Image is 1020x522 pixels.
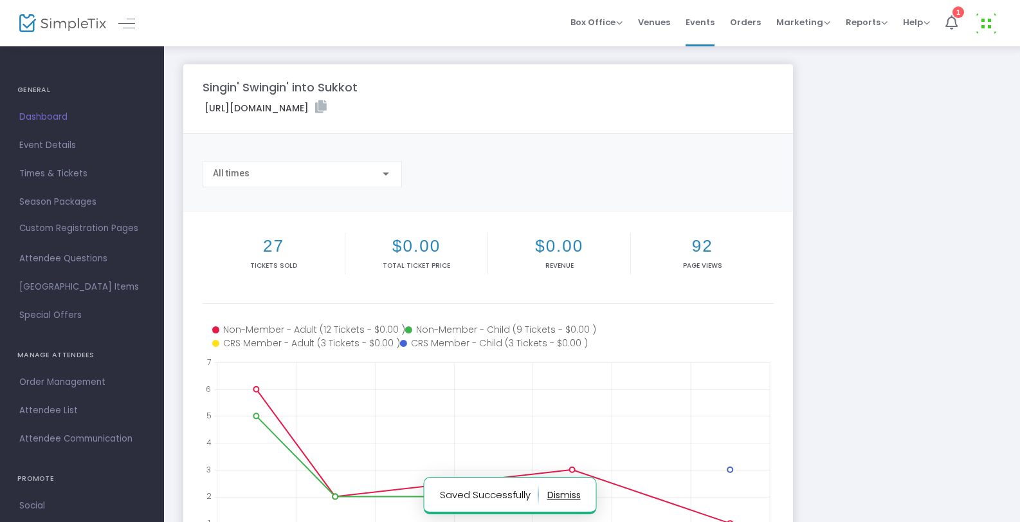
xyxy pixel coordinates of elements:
span: Attendee List [19,402,145,419]
text: 5 [206,410,212,421]
span: Social [19,498,145,514]
text: 7 [207,357,211,368]
button: dismiss [547,485,581,505]
span: Reports [846,16,888,28]
p: Total Ticket Price [348,261,485,270]
m-panel-title: Singin' Swingin' into Sukkot [203,79,358,96]
span: All times [213,168,250,178]
text: 6 [206,383,211,394]
text: 4 [206,437,212,448]
span: Special Offers [19,307,145,324]
span: Times & Tickets [19,165,145,182]
span: Attendee Communication [19,431,145,447]
span: Attendee Questions [19,250,145,267]
h4: GENERAL [17,77,147,103]
span: Order Management [19,374,145,391]
span: Box Office [570,16,623,28]
span: Marketing [776,16,830,28]
div: 1 [952,6,964,18]
span: Help [903,16,930,28]
h4: MANAGE ATTENDEES [17,342,147,368]
p: Saved Successfully [440,485,539,505]
h2: $0.00 [491,236,628,256]
p: Tickets sold [205,261,342,270]
label: [URL][DOMAIN_NAME] [205,100,327,115]
h2: 92 [633,236,771,256]
span: Orders [730,6,761,39]
p: Page Views [633,261,771,270]
span: Events [686,6,715,39]
span: Event Details [19,137,145,154]
span: Venues [638,6,670,39]
p: Revenue [491,261,628,270]
h4: PROMOTE [17,466,147,492]
h2: $0.00 [348,236,485,256]
text: 3 [206,463,211,474]
span: [GEOGRAPHIC_DATA] Items [19,279,145,295]
span: Season Packages [19,194,145,210]
text: 2 [206,490,212,501]
h2: 27 [205,236,342,256]
span: Dashboard [19,109,145,126]
span: Custom Registration Pages [19,222,138,235]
